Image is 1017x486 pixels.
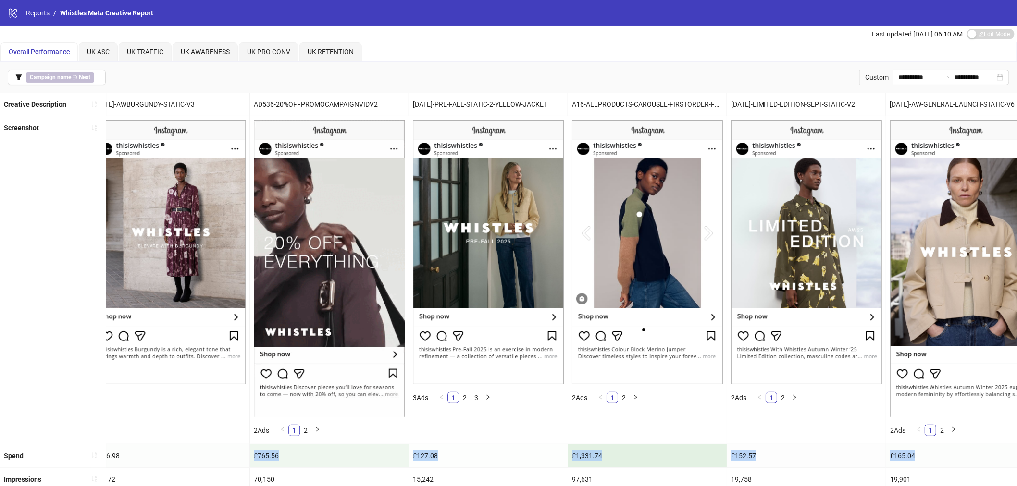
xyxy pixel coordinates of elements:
[777,392,789,403] li: 2
[436,392,447,403] li: Previous Page
[8,70,106,85] button: Campaign name ∋ Nest
[250,93,409,116] div: AD536-20%OFFPROMOCAMPAIGNVIDV2
[951,426,956,432] span: right
[568,444,727,467] div: £1,331.74
[485,394,491,400] span: right
[448,392,459,403] a: 1
[731,120,882,384] img: Screenshot 6905542740131
[789,392,800,403] button: right
[26,72,94,83] span: ∋
[311,425,323,436] button: right
[754,392,766,403] button: left
[943,73,951,81] span: to
[925,425,936,436] a: 1
[766,392,777,403] a: 1
[314,426,320,432] span: right
[9,48,70,56] span: Overall Performance
[4,100,66,108] b: Creative Description
[757,394,763,400] span: left
[937,425,947,436] a: 2
[4,452,24,460] b: Spend
[53,8,56,18] li: /
[482,392,494,403] button: right
[630,392,641,403] li: Next Page
[447,392,459,403] li: 1
[607,392,618,403] a: 1
[91,101,98,108] span: sort-ascending
[60,9,153,17] span: Whistles Meta Creative Report
[471,392,482,403] a: 3
[79,74,90,81] b: Nest
[633,394,638,400] span: right
[91,124,98,131] span: sort-ascending
[91,93,249,116] div: [DATE]-AWBURGUNDY-STATIC-V3
[936,425,948,436] li: 2
[181,48,230,56] span: UK AWARENESS
[289,425,299,436] a: 1
[413,120,564,384] img: Screenshot 6903070485331
[727,93,886,116] div: [DATE]-LIMITED-EDITION-SEPT-STATIC-V2
[913,425,925,436] li: Previous Page
[595,392,607,403] li: Previous Page
[413,394,428,401] span: 3 Ads
[436,392,447,403] button: left
[127,48,163,56] span: UK TRAFFIC
[409,93,568,116] div: [DATE]-PRE-FALL-STATIC-2-YELLOW-JACKET
[459,392,471,403] li: 2
[91,452,98,459] span: sort-ascending
[948,425,959,436] button: right
[91,475,98,482] span: sort-ascending
[247,48,290,56] span: UK PRO CONV
[280,426,285,432] span: left
[459,392,470,403] a: 2
[30,74,71,81] b: Campaign name
[409,444,568,467] div: £127.08
[792,394,797,400] span: right
[277,425,288,436] button: left
[91,444,249,467] div: £166.98
[572,120,723,384] img: Screenshot 6905305411931
[572,394,587,401] span: 2 Ads
[595,392,607,403] button: left
[277,425,288,436] li: Previous Page
[254,120,405,416] img: Screenshot 6906648483731
[731,394,746,401] span: 2 Ads
[15,74,22,81] span: filter
[95,120,246,384] img: Screenshot 6907481139531
[913,425,925,436] button: left
[948,425,959,436] li: Next Page
[439,394,445,400] span: left
[619,392,629,403] a: 2
[87,48,110,56] span: UK ASC
[890,426,905,434] span: 2 Ads
[482,392,494,403] li: Next Page
[311,425,323,436] li: Next Page
[778,392,788,403] a: 2
[254,426,269,434] span: 2 Ads
[872,30,963,38] span: Last updated [DATE] 06:10 AM
[568,93,727,116] div: A16-ALLPRODUCTS-CAROUSEL-FIRSTORDER-FRAME2
[766,392,777,403] li: 1
[630,392,641,403] button: right
[859,70,893,85] div: Custom
[300,425,311,436] a: 2
[943,73,951,81] span: swap-right
[727,444,886,467] div: £152.57
[618,392,630,403] li: 2
[24,8,51,18] a: Reports
[598,394,604,400] span: left
[250,444,409,467] div: £765.56
[4,475,41,483] b: Impressions
[308,48,354,56] span: UK RETENTION
[4,124,39,132] b: Screenshot
[471,392,482,403] li: 3
[288,425,300,436] li: 1
[789,392,800,403] li: Next Page
[916,426,922,432] span: left
[754,392,766,403] li: Previous Page
[607,392,618,403] li: 1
